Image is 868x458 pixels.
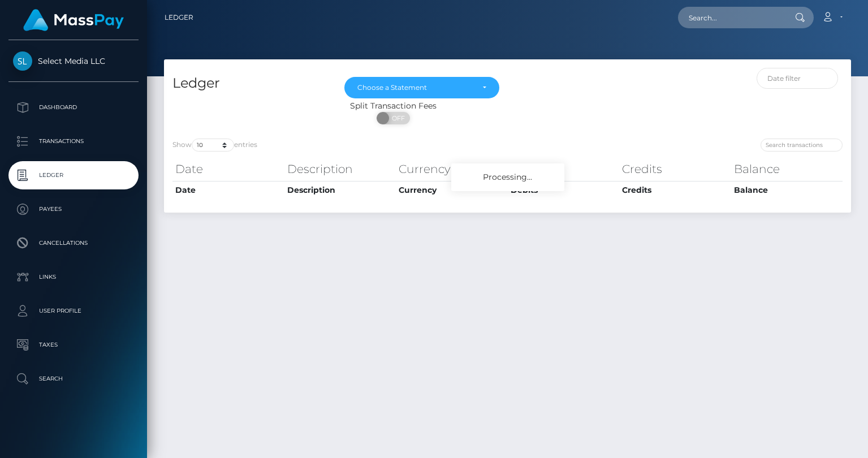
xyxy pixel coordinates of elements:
[165,6,193,29] a: Ledger
[508,158,620,180] th: Debits
[13,133,134,150] p: Transactions
[13,201,134,218] p: Payees
[172,139,257,152] label: Show entries
[13,167,134,184] p: Ledger
[678,7,784,28] input: Search...
[619,158,731,180] th: Credits
[164,100,622,112] div: Split Transaction Fees
[284,181,396,199] th: Description
[192,139,234,152] select: Showentries
[13,303,134,319] p: User Profile
[8,365,139,393] a: Search
[13,336,134,353] p: Taxes
[284,158,396,180] th: Description
[172,158,284,180] th: Date
[8,331,139,359] a: Taxes
[383,112,411,124] span: OFF
[23,9,124,31] img: MassPay Logo
[13,235,134,252] p: Cancellations
[172,181,284,199] th: Date
[8,195,139,223] a: Payees
[757,68,838,89] input: Date filter
[396,158,508,180] th: Currency
[13,370,134,387] p: Search
[13,51,32,71] img: Select Media LLC
[8,297,139,325] a: User Profile
[172,74,327,93] h4: Ledger
[451,163,564,191] div: Processing...
[731,158,843,180] th: Balance
[13,269,134,286] p: Links
[344,77,499,98] button: Choose a Statement
[8,56,139,66] span: Select Media LLC
[8,263,139,291] a: Links
[8,229,139,257] a: Cancellations
[396,181,508,199] th: Currency
[8,127,139,155] a: Transactions
[13,99,134,116] p: Dashboard
[761,139,843,152] input: Search transactions
[619,181,731,199] th: Credits
[8,161,139,189] a: Ledger
[8,93,139,122] a: Dashboard
[731,181,843,199] th: Balance
[357,83,473,92] div: Choose a Statement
